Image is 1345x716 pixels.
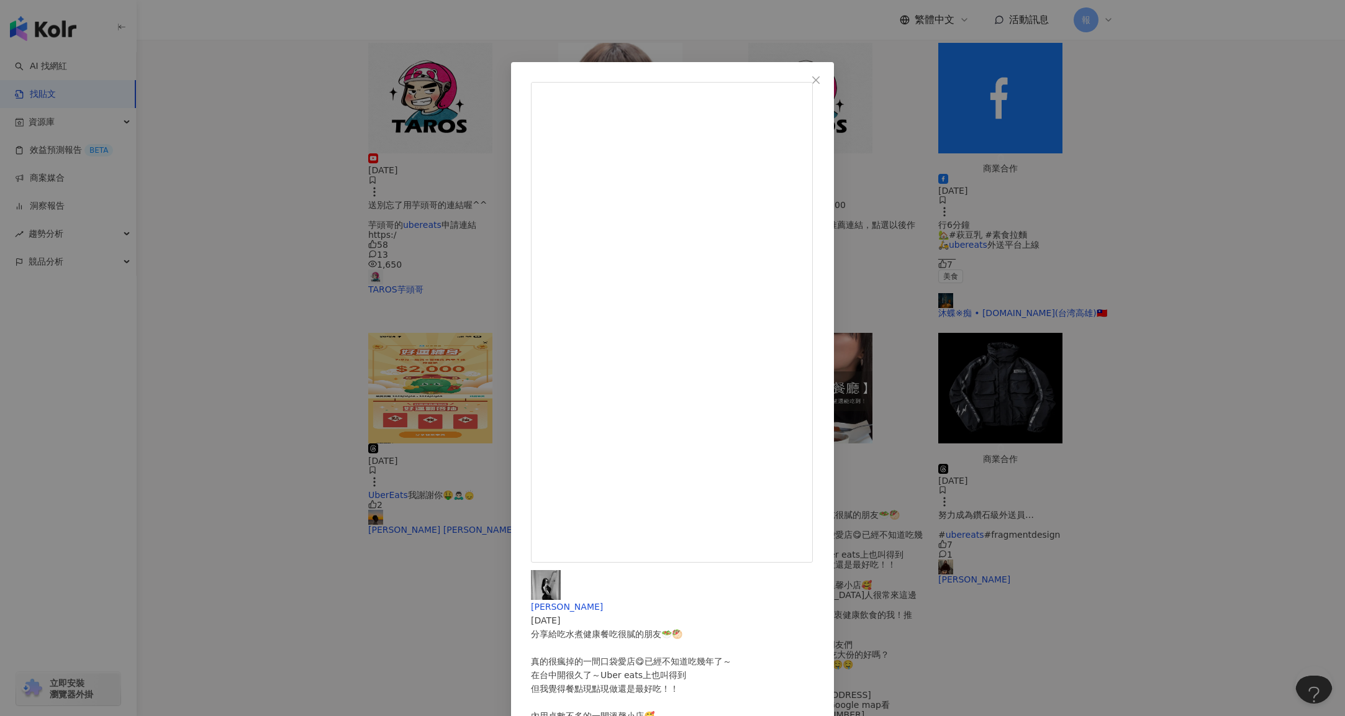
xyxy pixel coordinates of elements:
[531,614,814,627] div: [DATE]
[531,570,814,612] a: KOL Avatar[PERSON_NAME]
[811,75,821,85] span: close
[531,602,603,612] span: [PERSON_NAME]
[531,570,561,600] img: KOL Avatar
[804,68,828,93] button: Close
